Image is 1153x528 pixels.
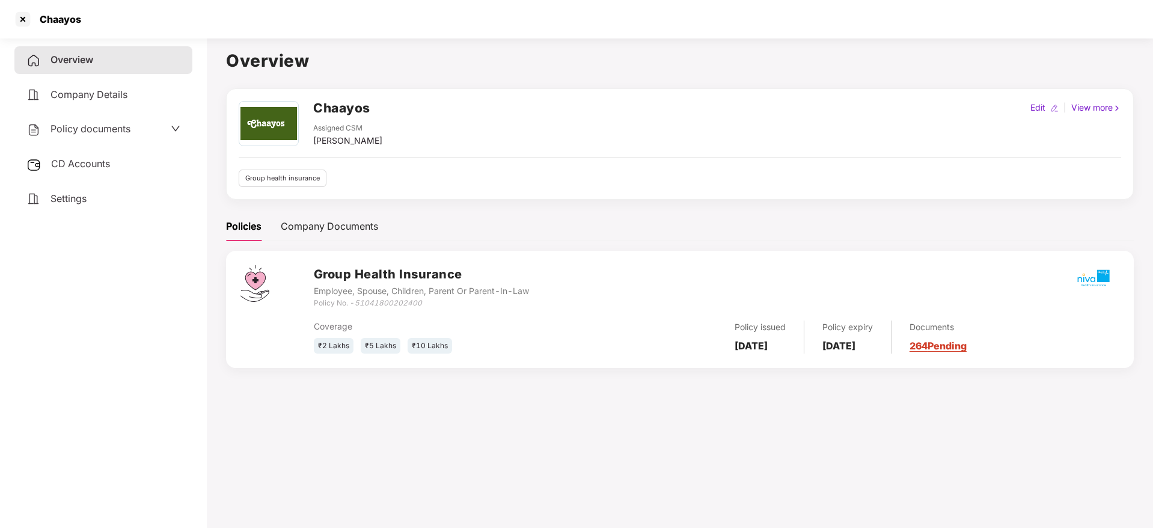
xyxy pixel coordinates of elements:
h1: Overview [226,48,1134,74]
div: ₹2 Lakhs [314,338,353,354]
span: CD Accounts [51,158,110,170]
div: Policies [226,219,261,234]
span: Settings [50,192,87,204]
div: Group health insurance [239,170,326,187]
div: Policy issued [735,321,786,334]
img: svg+xml;base64,PHN2ZyB4bWxucz0iaHR0cDovL3d3dy53My5vcmcvMjAwMC9zdmciIHdpZHRoPSI0Ny43MTQiIGhlaWdodD... [240,265,269,302]
i: 51041800202400 [355,298,422,307]
span: Company Details [50,88,127,100]
div: Company Documents [281,219,378,234]
div: Policy No. - [314,298,529,309]
span: Overview [50,54,93,66]
h2: Chaayos [313,98,370,118]
h3: Group Health Insurance [314,265,529,284]
div: [PERSON_NAME] [313,134,382,147]
img: editIcon [1050,104,1059,112]
div: Chaayos [32,13,81,25]
div: View more [1069,101,1124,114]
img: rightIcon [1113,104,1121,112]
b: [DATE] [822,340,855,352]
img: chaayos.jpeg [240,102,296,146]
div: | [1061,101,1069,114]
div: Policy expiry [822,321,873,334]
img: svg+xml;base64,PHN2ZyB4bWxucz0iaHR0cDovL3d3dy53My5vcmcvMjAwMC9zdmciIHdpZHRoPSIyNCIgaGVpZ2h0PSIyNC... [26,192,41,206]
img: svg+xml;base64,PHN2ZyB4bWxucz0iaHR0cDovL3d3dy53My5vcmcvMjAwMC9zdmciIHdpZHRoPSIyNCIgaGVpZ2h0PSIyNC... [26,123,41,137]
div: Edit [1028,101,1048,114]
div: ₹5 Lakhs [361,338,400,354]
div: Employee, Spouse, Children, Parent Or Parent-In-Law [314,284,529,298]
div: Coverage [314,320,583,333]
img: mbhicl.png [1072,257,1115,299]
span: down [171,124,180,134]
div: Assigned CSM [313,123,382,134]
img: svg+xml;base64,PHN2ZyB4bWxucz0iaHR0cDovL3d3dy53My5vcmcvMjAwMC9zdmciIHdpZHRoPSIyNCIgaGVpZ2h0PSIyNC... [26,54,41,68]
div: Documents [910,321,967,334]
b: [DATE] [735,340,768,352]
img: svg+xml;base64,PHN2ZyB3aWR0aD0iMjUiIGhlaWdodD0iMjQiIHZpZXdCb3g9IjAgMCAyNSAyNCIgZmlsbD0ibm9uZSIgeG... [26,158,41,172]
a: 264 Pending [910,340,967,352]
span: Policy documents [50,123,130,135]
div: ₹10 Lakhs [408,338,452,354]
img: svg+xml;base64,PHN2ZyB4bWxucz0iaHR0cDovL3d3dy53My5vcmcvMjAwMC9zdmciIHdpZHRoPSIyNCIgaGVpZ2h0PSIyNC... [26,88,41,102]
